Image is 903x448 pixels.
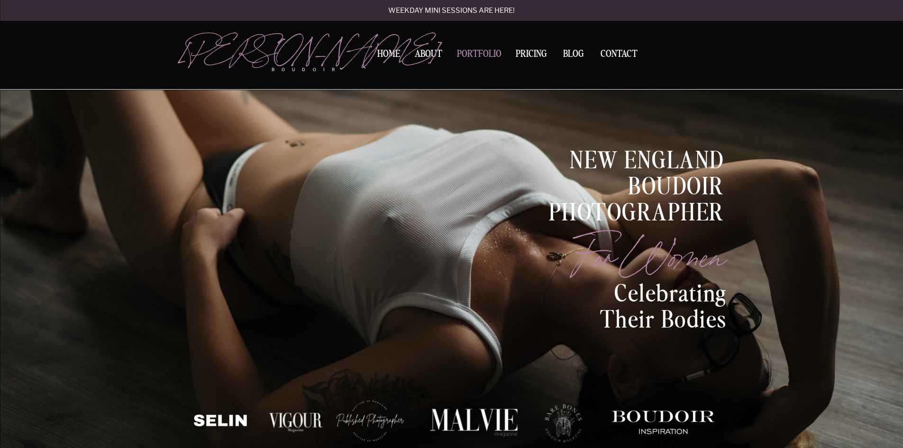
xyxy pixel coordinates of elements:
[567,282,727,337] p: celebrating their bodies
[513,49,550,62] a: Pricing
[272,66,350,73] p: boudoir
[518,224,724,278] p: for women
[597,49,641,59] a: Contact
[454,49,505,62] a: Portfolio
[363,7,540,15] a: Weekday mini sessions are here!
[559,49,588,58] a: BLOG
[501,148,724,201] h1: New England BOUDOIR Photographer
[180,34,350,62] a: [PERSON_NAME]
